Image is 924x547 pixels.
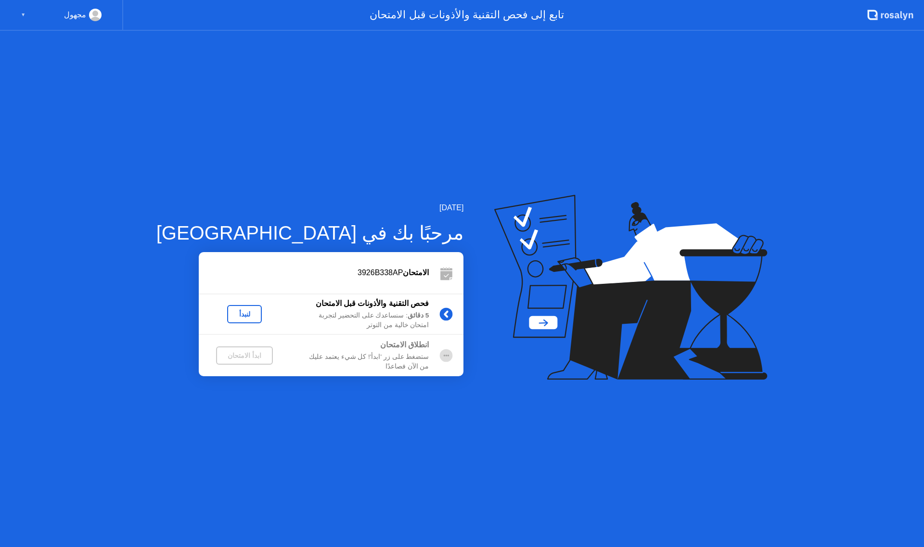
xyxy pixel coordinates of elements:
[64,9,86,21] div: مجهول
[316,299,429,307] b: فحص التقنية والأذونات قبل الامتحان
[216,346,273,365] button: ابدأ الامتحان
[380,341,429,349] b: انطلاق الامتحان
[408,312,429,319] b: 5 دقائق
[227,305,262,323] button: لنبدأ
[156,218,464,247] div: مرحبًا بك في [GEOGRAPHIC_DATA]
[231,310,258,318] div: لنبدأ
[403,268,429,277] b: الامتحان
[21,9,26,21] div: ▼
[290,311,429,331] div: : سنساعدك على التحضير لتجربة امتحان خالية من التوتر
[220,352,269,359] div: ابدأ الامتحان
[290,352,429,372] div: ستضغط على زر 'ابدأ'! كل شيء يعتمد عليك من الآن فصاعدًا
[156,202,464,214] div: [DATE]
[199,267,429,279] div: 3926B338AP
